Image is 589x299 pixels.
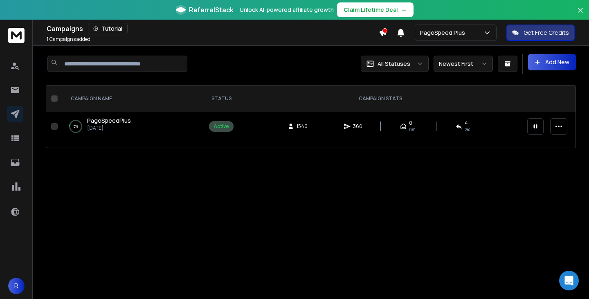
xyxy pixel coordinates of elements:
[409,126,415,133] span: 0%
[189,5,233,15] span: ReferralStack
[8,278,25,294] button: R
[61,85,204,112] th: CAMPAIGN NAME
[87,125,131,131] p: [DATE]
[73,122,78,130] p: 5 %
[88,23,128,34] button: Tutorial
[528,54,576,70] button: Add New
[420,29,468,37] p: PageSpeed Plus
[434,56,493,72] button: Newest First
[337,2,414,17] button: Claim Lifetime Deal→
[401,6,407,14] span: →
[465,126,470,133] span: 2 %
[353,123,362,130] span: 360
[87,117,131,125] a: PageSpeedPlus
[87,117,131,124] span: PageSpeedPlus
[297,123,308,130] span: 1546
[47,23,379,34] div: Campaigns
[238,85,522,112] th: CAMPAIGN STATS
[204,85,238,112] th: STATUS
[575,5,586,25] button: Close banner
[409,120,412,126] span: 0
[61,112,204,141] td: 5%PageSpeedPlus[DATE]
[47,36,90,43] p: Campaigns added
[214,123,229,130] div: Active
[506,25,575,41] button: Get Free Credits
[47,36,49,43] span: 1
[559,271,579,290] div: Open Intercom Messenger
[524,29,569,37] p: Get Free Credits
[240,6,334,14] p: Unlock AI-powered affiliate growth
[465,120,468,126] span: 4
[378,60,410,68] p: All Statuses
